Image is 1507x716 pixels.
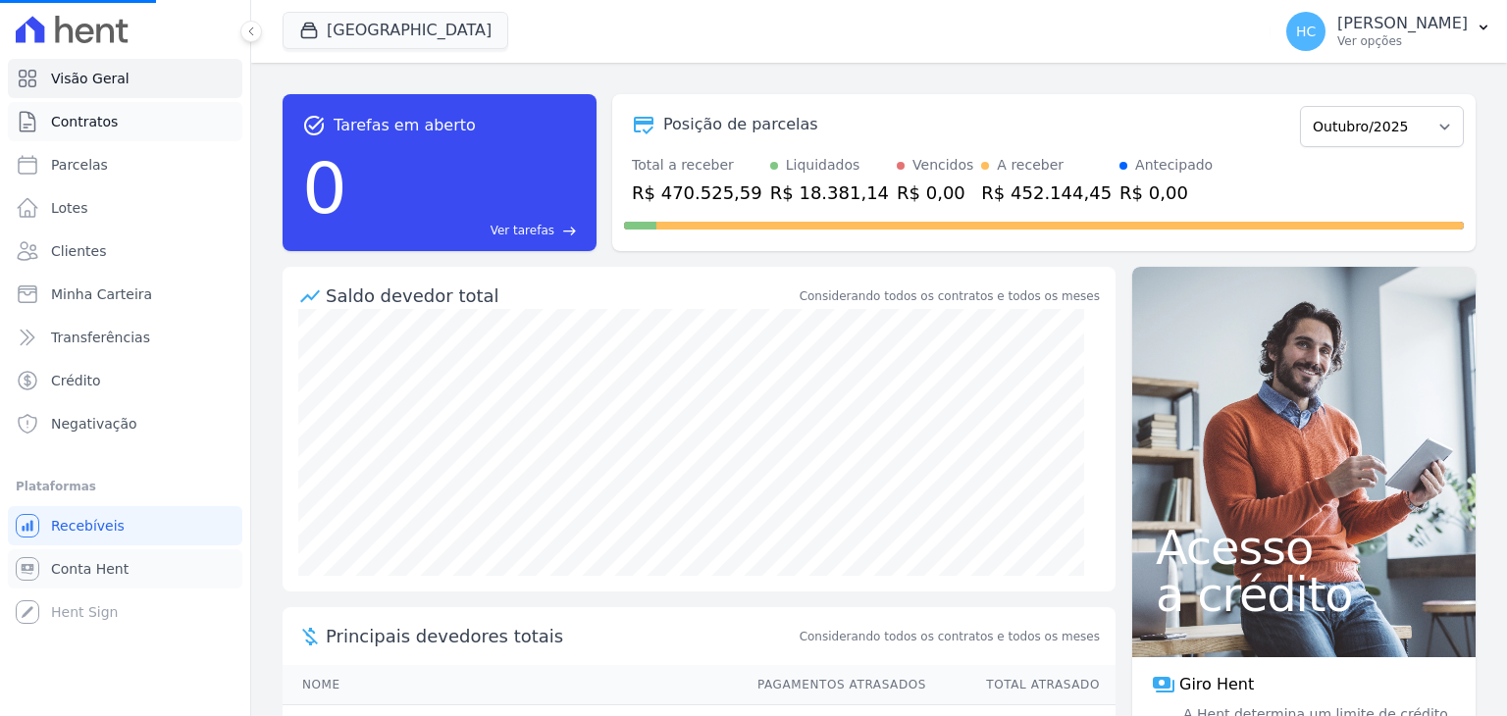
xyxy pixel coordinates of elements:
[8,404,242,443] a: Negativação
[51,414,137,434] span: Negativação
[912,155,973,176] div: Vencidos
[51,559,129,579] span: Conta Hent
[491,222,554,239] span: Ver tarefas
[997,155,1064,176] div: A receber
[283,665,739,705] th: Nome
[51,155,108,175] span: Parcelas
[1337,33,1468,49] p: Ver opções
[51,284,152,304] span: Minha Carteira
[302,137,347,239] div: 0
[1337,14,1468,33] p: [PERSON_NAME]
[8,506,242,545] a: Recebíveis
[770,179,889,206] div: R$ 18.381,14
[8,275,242,314] a: Minha Carteira
[632,155,762,176] div: Total a receber
[326,623,796,649] span: Principais devedores totais
[51,328,150,347] span: Transferências
[927,665,1116,705] th: Total Atrasado
[1135,155,1213,176] div: Antecipado
[1156,524,1452,571] span: Acesso
[800,628,1100,645] span: Considerando todos os contratos e todos os meses
[8,102,242,141] a: Contratos
[334,114,476,137] span: Tarefas em aberto
[51,371,101,390] span: Crédito
[51,241,106,261] span: Clientes
[981,179,1112,206] div: R$ 452.144,45
[1119,179,1213,206] div: R$ 0,00
[51,198,88,218] span: Lotes
[8,145,242,184] a: Parcelas
[326,282,796,309] div: Saldo devedor total
[897,179,973,206] div: R$ 0,00
[51,516,125,536] span: Recebíveis
[632,179,762,206] div: R$ 470.525,59
[8,361,242,400] a: Crédito
[51,69,130,88] span: Visão Geral
[562,224,577,238] span: east
[302,114,326,137] span: task_alt
[1156,571,1452,618] span: a crédito
[800,287,1100,305] div: Considerando todos os contratos e todos os meses
[1296,25,1316,38] span: HC
[8,188,242,228] a: Lotes
[8,549,242,588] a: Conta Hent
[786,155,860,176] div: Liquidados
[1271,4,1507,59] button: HC [PERSON_NAME] Ver opções
[1179,673,1254,696] span: Giro Hent
[8,231,242,271] a: Clientes
[663,113,818,136] div: Posição de parcelas
[283,12,508,49] button: [GEOGRAPHIC_DATA]
[51,112,118,131] span: Contratos
[739,665,927,705] th: Pagamentos Atrasados
[16,475,234,498] div: Plataformas
[8,59,242,98] a: Visão Geral
[8,318,242,357] a: Transferências
[355,222,577,239] a: Ver tarefas east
